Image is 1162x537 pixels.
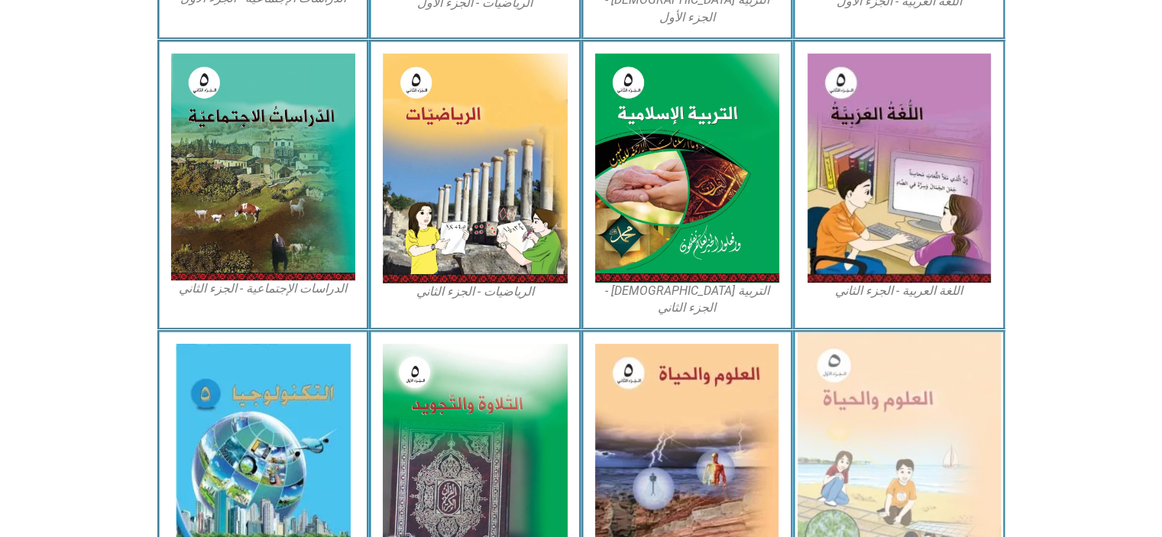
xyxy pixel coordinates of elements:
[807,283,992,299] figcaption: اللغة العربية - الجزء الثاني
[383,283,568,300] figcaption: الرياضيات - الجزء الثاني
[171,280,356,297] figcaption: الدراسات الإجتماعية - الجزء الثاني
[595,283,780,317] figcaption: التربية [DEMOGRAPHIC_DATA] - الجزء الثاني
